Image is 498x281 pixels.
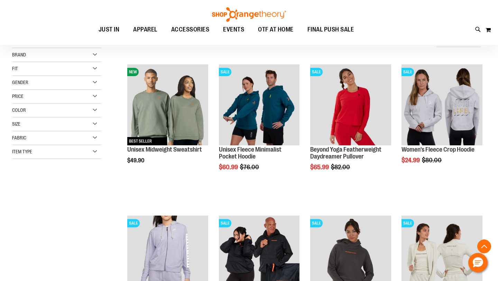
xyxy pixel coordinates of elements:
div: product [398,61,486,181]
a: ACCESSORIES [164,22,216,38]
span: Item Type [12,149,32,154]
span: SALE [310,219,323,227]
a: Unisex Midweight SweatshirtNEWBEST SELLER [127,64,208,146]
a: Product image for Womens Fleece Crop HoodieSALE [402,64,482,146]
a: OTF AT HOME [251,22,301,38]
img: Product image for Beyond Yoga Featherweight Daydreamer Pullover [310,64,391,145]
a: APPAREL [126,22,164,37]
span: JUST IN [99,22,120,37]
img: Unisex Fleece Minimalist Pocket Hoodie [219,64,300,145]
span: $82.00 [331,164,351,171]
span: $65.99 [310,164,330,171]
div: product [124,61,212,181]
span: SALE [219,68,231,76]
span: FINAL PUSH SALE [307,22,354,37]
span: Price [12,93,24,99]
img: Shop Orangetheory [211,7,287,22]
span: OTF AT HOME [258,22,294,37]
span: SALE [402,68,414,76]
span: NEW [127,68,139,76]
span: $80.00 [422,157,443,164]
span: $24.99 [402,157,421,164]
a: Unisex Midweight Sweatshirt [127,146,202,153]
span: $60.99 [219,164,239,171]
img: Unisex Midweight Sweatshirt [127,64,208,145]
span: EVENTS [223,22,244,37]
a: FINAL PUSH SALE [301,22,361,38]
span: Color [12,107,26,113]
span: SALE [219,219,231,227]
button: Back To Top [477,239,491,253]
span: $49.90 [127,157,145,164]
span: Gender [12,80,28,85]
a: EVENTS [216,22,251,38]
a: Product image for Beyond Yoga Featherweight Daydreamer PulloverSALE [310,64,391,146]
span: Size [12,121,20,127]
a: Unisex Fleece Minimalist Pocket HoodieSALE [219,64,300,146]
span: $76.00 [240,164,260,171]
span: SALE [310,68,323,76]
button: Hello, have a question? Let’s chat. [468,253,488,272]
span: ACCESSORIES [171,22,210,37]
span: SALE [402,219,414,227]
span: Fabric [12,135,26,140]
a: Women's Fleece Crop Hoodie [402,146,474,153]
div: product [307,61,395,188]
a: Unisex Fleece Minimalist Pocket Hoodie [219,146,282,160]
span: SALE [127,219,140,227]
span: BEST SELLER [127,137,154,145]
a: JUST IN [92,22,127,38]
span: Fit [12,66,18,71]
a: Beyond Yoga Featherweight Daydreamer Pullover [310,146,381,160]
span: Brand [12,52,26,57]
img: Product image for Womens Fleece Crop Hoodie [402,64,482,145]
span: APPAREL [133,22,157,37]
div: product [215,61,303,188]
